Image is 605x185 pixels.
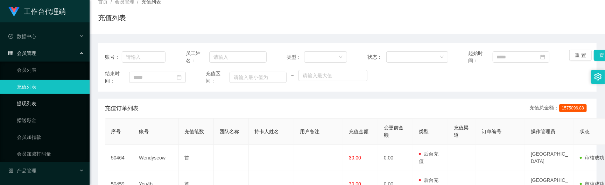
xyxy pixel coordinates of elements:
td: [GEOGRAPHIC_DATA] [525,145,574,171]
span: 变更前金额 [384,125,403,138]
span: 账号： [105,54,122,61]
button: 重 置 [569,50,592,61]
span: 员工姓名： [186,50,209,64]
span: 充值订单列表 [105,104,139,113]
span: 审核成功 [580,155,604,161]
span: 持卡人姓名 [254,129,279,134]
span: 团队名称 [219,129,239,134]
i: 图标: down [440,55,444,60]
span: 账号 [139,129,149,134]
input: 请输入最小值为 [230,72,287,83]
i: 图标: setting [594,73,602,80]
span: 起始时间： [469,50,493,64]
a: 工作台代理端 [8,8,66,14]
h1: 充值列表 [98,13,126,23]
span: 会员管理 [8,50,36,56]
td: 50464 [105,145,133,171]
span: 结束时间： [105,70,129,85]
i: 图标: calendar [540,55,545,59]
span: 状态： [367,54,386,61]
a: 会员加减打码量 [17,147,84,161]
span: 充值渠道 [454,125,469,138]
span: ~ [287,72,298,79]
td: 0.00 [378,145,413,171]
i: 图标: table [8,51,13,56]
a: 会员列表 [17,63,84,77]
span: 用户备注 [300,129,319,134]
a: 赠送彩金 [17,113,84,127]
span: 产品管理 [8,168,36,173]
span: 类型 [419,129,429,134]
input: 请输入 [122,51,166,63]
i: 图标: appstore-o [8,168,13,173]
span: 类型： [287,54,304,61]
span: 后台充值 [419,151,438,164]
h1: 工作台代理端 [24,0,66,23]
input: 请输入最大值 [298,70,367,81]
span: 30.00 [349,155,361,161]
i: 图标: check-circle-o [8,34,13,39]
div: 充值总金额： [530,104,590,113]
img: logo.9652507e.png [8,7,20,17]
span: 充值笔数 [184,129,204,134]
span: 操作管理员 [531,129,555,134]
span: 序号 [111,129,121,134]
input: 请输入 [209,51,266,63]
span: 数据中心 [8,34,36,39]
span: 充值区间： [206,70,230,85]
a: 充值列表 [17,80,84,94]
span: 充值金额 [349,129,368,134]
span: 状态 [580,129,590,134]
i: 图标: down [339,55,343,60]
td: Wendyseow [133,145,179,171]
span: 订单编号 [482,129,501,134]
td: 首 [179,145,214,171]
span: 1575096.88 [559,104,587,112]
a: 会员加扣款 [17,130,84,144]
a: 提现列表 [17,97,84,111]
i: 图标: calendar [177,75,182,80]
